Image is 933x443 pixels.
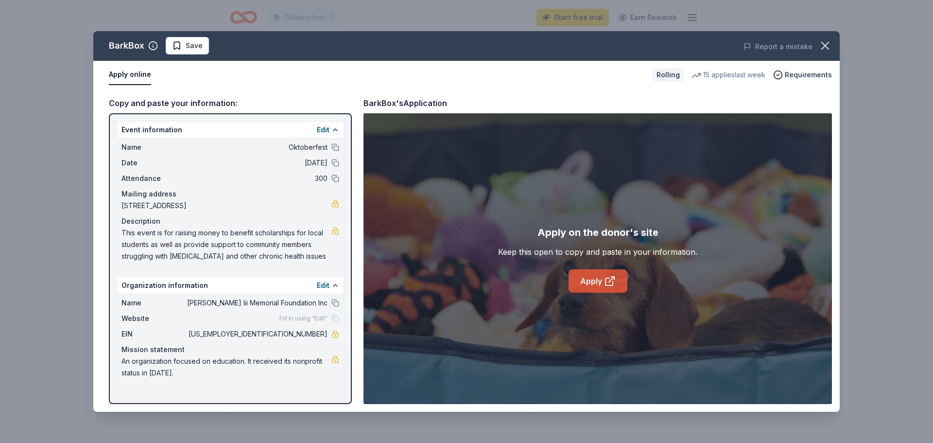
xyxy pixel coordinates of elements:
[109,65,151,85] button: Apply online
[187,328,328,340] span: [US_EMPLOYER_IDENTIFICATION_NUMBER]
[121,328,187,340] span: EIN
[569,269,627,293] a: Apply
[537,225,658,240] div: Apply on the donor's site
[317,124,329,136] button: Edit
[121,188,339,200] div: Mailing address
[498,246,697,258] div: Keep this open to copy and paste in your information.
[109,38,144,53] div: BarkBox
[317,280,329,291] button: Edit
[187,173,328,184] span: 300
[691,69,765,81] div: 15 applies last week
[118,122,343,138] div: Event information
[279,315,328,322] span: Fill in using "Edit"
[653,68,684,82] div: Rolling
[121,355,331,379] span: An organization focused on education. It received its nonprofit status in [DATE].
[187,297,328,309] span: [PERSON_NAME] Iii Memorial Foundation Inc
[121,313,187,324] span: Website
[773,69,832,81] button: Requirements
[186,40,203,52] span: Save
[121,173,187,184] span: Attendance
[121,344,339,355] div: Mission statement
[121,227,331,262] span: This event is for raising money to benefit scholarships for local students as well as provide sup...
[121,157,187,169] span: Date
[363,97,447,109] div: BarkBox's Application
[118,278,343,293] div: Organization information
[166,37,209,54] button: Save
[785,69,832,81] span: Requirements
[109,97,352,109] div: Copy and paste your information:
[121,200,331,212] span: [STREET_ADDRESS]
[187,142,328,153] span: Oktoberfest
[121,142,187,153] span: Name
[743,41,812,53] button: Report a mistake
[121,297,187,309] span: Name
[187,157,328,169] span: [DATE]
[121,215,339,227] div: Description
